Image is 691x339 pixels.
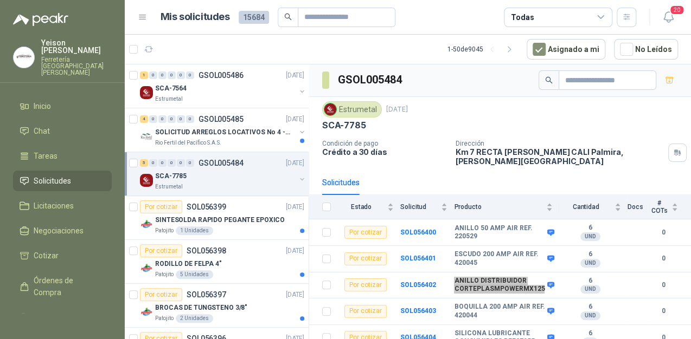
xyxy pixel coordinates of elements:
[456,147,664,166] p: Km 7 RECTA [PERSON_NAME] CALI Palmira , [PERSON_NAME][GEOGRAPHIC_DATA]
[13,245,112,266] a: Cotizar
[158,115,167,123] div: 0
[140,86,153,99] img: Company Logo
[286,114,304,125] p: [DATE]
[454,250,545,267] b: ESCUDO 200 AMP AIR REF. 420045
[13,13,68,26] img: Logo peakr
[400,255,436,262] b: SOL056401
[545,76,553,84] span: search
[140,71,148,79] div: 1
[140,157,306,191] a: 5 0 0 0 0 0 GSOL005484[DATE] Company LogoSCA-7785Estrumetal
[400,195,454,219] th: Solicitud
[344,226,387,239] div: Por cotizar
[34,275,101,298] span: Órdenes de Compra
[140,69,306,103] a: 1 0 0 0 0 0 GSOL005486[DATE] Company LogoSCA-7564Estrumetal
[140,244,182,257] div: Por cotizar
[527,39,605,60] button: Asignado a mi
[155,259,222,269] p: RODILLO DE FELPA 4"
[149,159,157,167] div: 0
[580,232,600,241] div: UND
[149,115,157,123] div: 0
[155,95,183,103] p: Estrumetal
[155,139,221,147] p: Rio Fertil del Pacífico S.A.S.
[186,159,194,167] div: 0
[400,203,439,211] span: Solicitud
[454,203,544,211] span: Producto
[338,71,404,88] h3: GSOL005484
[186,71,194,79] div: 0
[344,278,387,291] div: Por cotizar
[199,159,244,167] p: GSOL005484
[454,195,559,219] th: Producto
[344,252,387,265] div: Por cotizar
[149,71,157,79] div: 0
[176,314,213,323] div: 2 Unidades
[186,115,194,123] div: 0
[13,96,112,116] a: Inicio
[14,47,34,68] img: Company Logo
[337,195,400,219] th: Estado
[650,253,679,264] b: 0
[41,56,112,76] p: Ferretería [GEOGRAPHIC_DATA][PERSON_NAME]
[125,240,309,284] a: Por cotizarSOL056398[DATE] Company LogoRODILLO DE FELPA 4"Patojito5 Unidades
[454,224,545,241] b: ANILLO 50 AMP AIR REF. 220529
[34,200,74,212] span: Licitaciones
[400,281,436,289] a: SOL056402
[140,113,306,147] a: 4 0 0 0 0 0 GSOL005485[DATE] Company LogoSOLICITUD ARREGLOS LOCATIVOS No 4 - PICHINDERio Fertil d...
[13,220,112,241] a: Negociaciones
[155,314,174,323] p: Patojito
[125,284,309,328] a: Por cotizarSOL056397[DATE] Company LogoBROCAS DE TUNGSTENO 3/8"Patojito2 Unidades
[400,229,436,236] a: SOL056400
[559,203,612,211] span: Cantidad
[650,280,679,290] b: 0
[454,277,545,294] b: ANILLO DISTRIBUIDOR CORTEPLASMPOWERMX125
[559,224,621,232] b: 6
[322,147,447,157] p: Crédito a 30 días
[140,262,153,275] img: Company Logo
[286,202,304,212] p: [DATE]
[580,311,600,320] div: UND
[168,71,176,79] div: 0
[559,250,621,259] b: 6
[199,71,244,79] p: GSOL005486
[155,83,187,94] p: SCA-7564
[13,121,112,141] a: Chat
[559,329,621,338] b: 6
[140,130,153,143] img: Company Logo
[168,115,176,123] div: 0
[155,303,247,313] p: BROCAS DE TUNGSTENO 3/8"
[176,226,213,235] div: 1 Unidades
[13,195,112,216] a: Licitaciones
[34,175,71,187] span: Solicitudes
[669,5,684,15] span: 20
[187,291,226,298] p: SOL056397
[41,39,112,54] p: Yeison [PERSON_NAME]
[140,305,153,318] img: Company Logo
[161,9,230,25] h1: Mis solicitudes
[187,203,226,211] p: SOL056399
[322,120,366,131] p: SCA-7785
[286,290,304,300] p: [DATE]
[34,311,74,323] span: Remisiones
[322,101,382,118] div: Estrumetal
[177,115,185,123] div: 0
[155,171,187,181] p: SCA-7785
[177,71,185,79] div: 0
[158,159,167,167] div: 0
[559,277,621,285] b: 6
[158,71,167,79] div: 0
[447,41,518,58] div: 1 - 50 de 9045
[614,39,678,60] button: No Leídos
[34,225,84,237] span: Negociaciones
[13,270,112,303] a: Órdenes de Compra
[386,105,408,115] p: [DATE]
[140,174,153,187] img: Company Logo
[187,247,226,255] p: SOL056398
[13,307,112,328] a: Remisiones
[140,159,148,167] div: 5
[239,11,269,24] span: 15684
[13,146,112,166] a: Tareas
[34,250,59,262] span: Cotizar
[199,115,244,123] p: GSOL005485
[322,177,360,188] div: Solicitudes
